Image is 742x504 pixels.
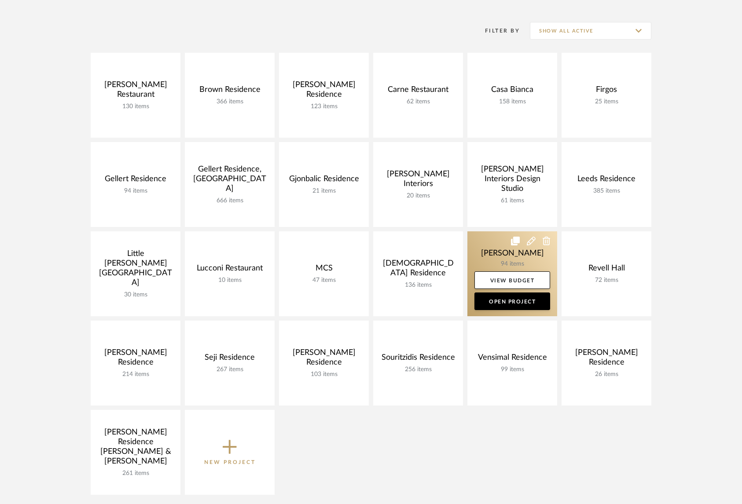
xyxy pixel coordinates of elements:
[380,169,456,192] div: [PERSON_NAME] Interiors
[98,427,173,470] div: [PERSON_NAME] Residence [PERSON_NAME] & [PERSON_NAME]
[185,410,275,495] button: New Project
[192,263,268,277] div: Lucconi Restaurant
[286,187,362,195] div: 21 items
[474,271,550,289] a: View Budget
[98,249,173,291] div: Little [PERSON_NAME][GEOGRAPHIC_DATA]
[474,85,550,98] div: Casa Bianca
[286,263,362,277] div: MCS
[380,98,456,106] div: 62 items
[98,348,173,371] div: [PERSON_NAME] Residence
[380,85,456,98] div: Carne Restaurant
[380,366,456,373] div: 256 items
[569,277,644,284] div: 72 items
[474,292,550,310] a: Open Project
[286,103,362,110] div: 123 items
[569,371,644,378] div: 26 items
[192,277,268,284] div: 10 items
[98,103,173,110] div: 130 items
[98,470,173,477] div: 261 items
[98,291,173,299] div: 30 items
[98,187,173,195] div: 94 items
[380,192,456,200] div: 20 items
[192,98,268,106] div: 366 items
[286,80,362,103] div: [PERSON_NAME] Residence
[569,174,644,187] div: Leeds Residence
[204,458,256,467] p: New Project
[192,197,268,205] div: 666 items
[380,353,456,366] div: Souritzidis Residence
[569,263,644,277] div: Revell Hall
[474,164,550,197] div: [PERSON_NAME] Interiors Design Studio
[569,187,644,195] div: 385 items
[286,174,362,187] div: Gjonbalic Residence
[569,98,644,106] div: 25 items
[192,164,268,197] div: Gellert Residence, [GEOGRAPHIC_DATA]
[286,348,362,371] div: [PERSON_NAME] Residence
[474,366,550,373] div: 99 items
[192,366,268,373] div: 267 items
[380,281,456,289] div: 136 items
[569,348,644,371] div: [PERSON_NAME] Residence
[286,371,362,378] div: 103 items
[98,371,173,378] div: 214 items
[192,353,268,366] div: Seji Residence
[474,26,520,35] div: Filter By
[380,259,456,281] div: [DEMOGRAPHIC_DATA] Residence
[286,277,362,284] div: 47 items
[474,98,550,106] div: 158 items
[474,353,550,366] div: Vensimal Residence
[192,85,268,98] div: Brown Residence
[98,174,173,187] div: Gellert Residence
[98,80,173,103] div: [PERSON_NAME] Restaurant
[474,197,550,205] div: 61 items
[569,85,644,98] div: Firgos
